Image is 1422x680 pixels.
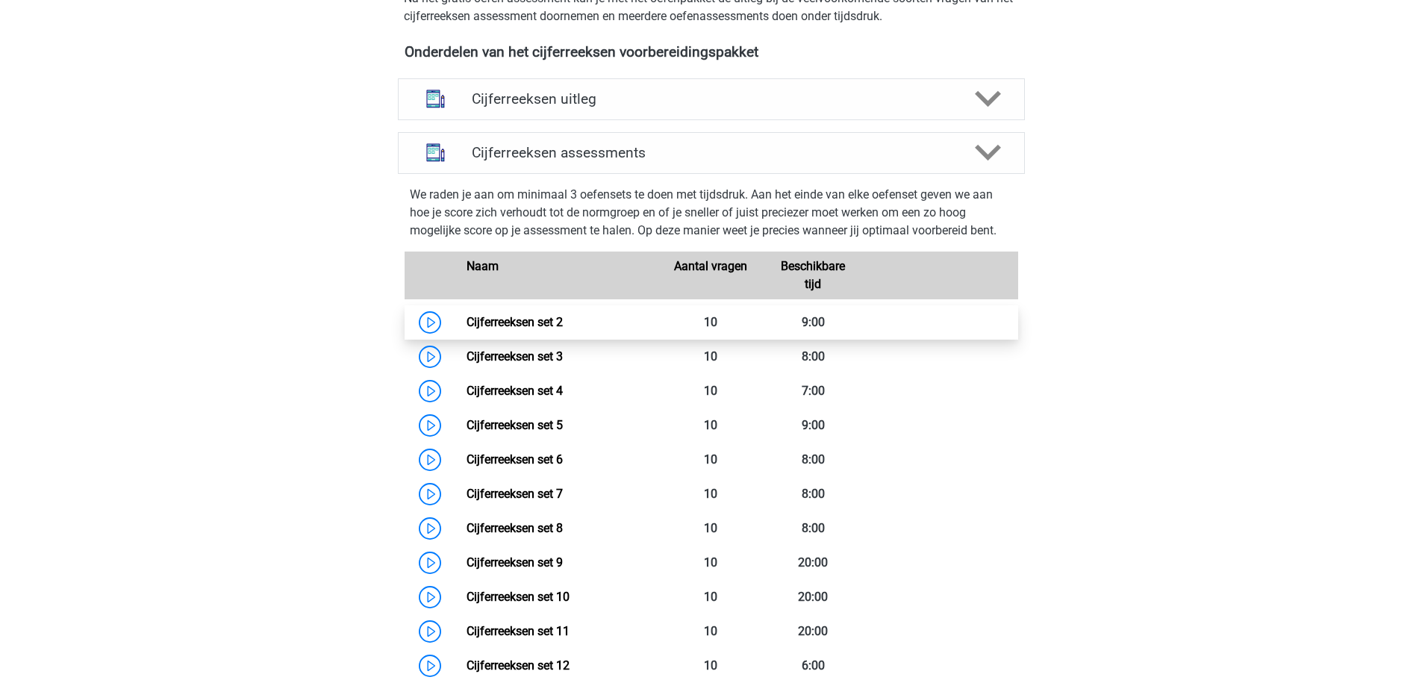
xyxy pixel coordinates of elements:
div: Aantal vragen [660,258,762,293]
a: Cijferreeksen set 11 [467,624,570,638]
a: Cijferreeksen set 10 [467,590,570,604]
a: Cijferreeksen set 5 [467,418,563,432]
a: Cijferreeksen set 12 [467,658,570,673]
div: Naam [455,258,660,293]
a: Cijferreeksen set 3 [467,349,563,364]
h4: Cijferreeksen assessments [472,144,951,161]
a: Cijferreeksen set 9 [467,555,563,570]
a: Cijferreeksen set 4 [467,384,563,398]
h4: Cijferreeksen uitleg [472,90,951,107]
a: Cijferreeksen set 6 [467,452,563,467]
div: Beschikbare tijd [762,258,864,293]
img: cijferreeksen uitleg [417,80,455,118]
img: cijferreeksen assessments [417,134,455,172]
p: We raden je aan om minimaal 3 oefensets te doen met tijdsdruk. Aan het einde van elke oefenset ge... [410,186,1013,240]
a: Cijferreeksen set 2 [467,315,563,329]
a: assessments Cijferreeksen assessments [392,132,1031,174]
a: uitleg Cijferreeksen uitleg [392,78,1031,120]
a: Cijferreeksen set 8 [467,521,563,535]
h4: Onderdelen van het cijferreeksen voorbereidingspakket [405,43,1018,60]
a: Cijferreeksen set 7 [467,487,563,501]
